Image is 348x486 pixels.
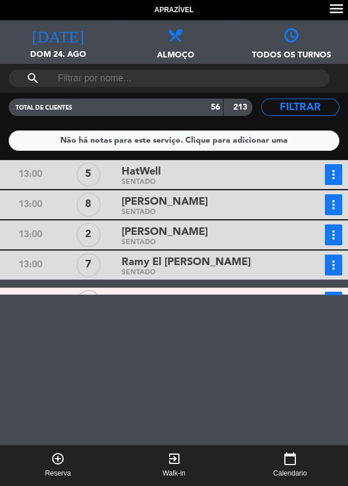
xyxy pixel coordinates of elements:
[122,254,251,271] span: Ramy El [PERSON_NAME]
[122,240,288,245] div: SENTADO
[211,103,220,111] strong: 56
[122,270,288,275] div: SENTADO
[273,468,307,480] span: Calendario
[60,134,288,147] div: Não há notas para este serviço. Clique para adicionar uma
[1,292,60,313] div: 13:30
[57,70,281,87] input: Filtrar por nome...
[327,198,340,212] i: more_vert
[327,258,340,272] i: more_vert
[45,468,71,480] span: Reserva
[1,255,60,275] div: 13:00
[122,224,208,241] span: [PERSON_NAME]
[116,445,232,486] button: exit_to_appWalk-in
[76,223,101,247] div: 2
[283,452,297,466] i: calendar_today
[122,164,161,180] span: HatWell
[1,194,60,215] div: 13:00
[122,194,208,211] span: [PERSON_NAME]
[76,193,101,217] div: 8
[26,71,40,85] i: search
[232,445,348,486] button: calendar_todayCalendario
[32,26,84,42] i: [DATE]
[51,452,65,466] i: add_circle_outline
[167,452,181,466] i: exit_to_app
[76,253,101,277] div: 7
[233,103,250,111] strong: 213
[261,99,339,116] button: Filtrar
[1,164,60,185] div: 13:00
[325,255,342,275] button: more_vert
[154,5,193,16] span: Aprazível
[1,224,60,245] div: 13:00
[327,168,340,182] i: more_vert
[325,292,342,313] button: more_vert
[325,164,342,185] button: more_vert
[76,290,101,314] div: 2
[325,194,342,215] button: more_vert
[327,228,340,242] i: more_vert
[163,468,186,480] span: Walk-in
[325,224,342,245] button: more_vert
[76,162,101,187] div: 5
[122,180,288,185] div: SENTADO
[122,210,288,215] div: SENTADO
[16,105,72,111] span: TOTAL DE CLIENTES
